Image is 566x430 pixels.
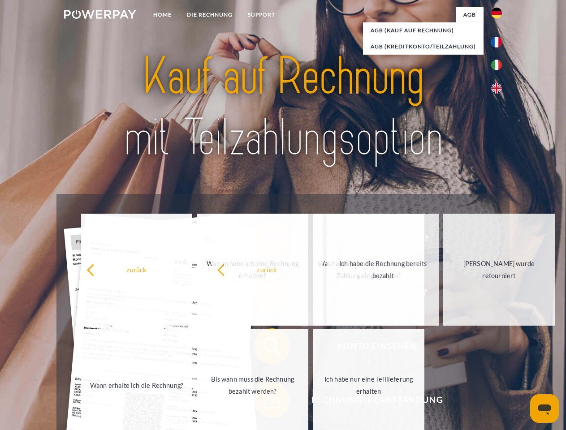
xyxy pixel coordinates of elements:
a: agb [456,7,484,23]
img: title-powerpay_de.svg [86,43,480,172]
a: SUPPORT [240,7,283,23]
img: it [491,60,502,70]
div: zurück [86,263,187,275]
div: [PERSON_NAME] wurde retourniert [449,258,549,282]
iframe: Button to launch messaging window [530,394,559,423]
div: Ich habe nur eine Teillieferung erhalten [318,373,419,397]
a: AGB (Kreditkonto/Teilzahlung) [363,39,484,55]
img: en [491,83,502,94]
img: fr [491,37,502,47]
img: logo-powerpay-white.svg [64,10,136,19]
a: DIE RECHNUNG [179,7,240,23]
div: Bis wann muss die Rechnung bezahlt werden? [202,373,303,397]
a: Home [146,7,179,23]
div: Ich habe die Rechnung bereits bezahlt [333,258,433,282]
div: Wann erhalte ich die Rechnung? [86,379,187,391]
div: zurück [217,263,318,275]
a: AGB (Kauf auf Rechnung) [363,22,484,39]
img: de [491,8,502,18]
